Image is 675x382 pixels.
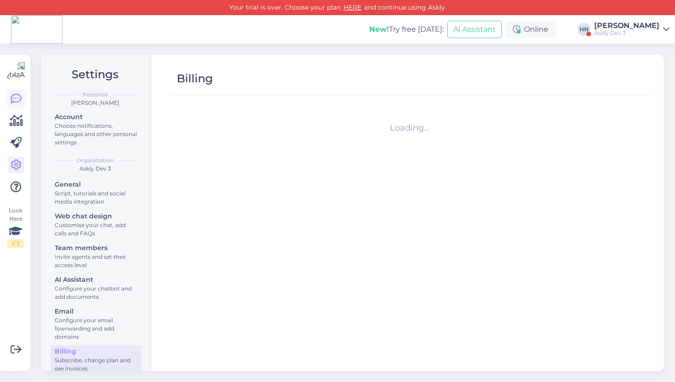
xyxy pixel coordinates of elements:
div: Billing [55,347,137,356]
div: Billing [177,70,213,87]
div: Invite agents and set their access level [55,253,137,269]
div: [PERSON_NAME] [49,99,141,107]
h2: Settings [49,66,141,83]
div: Customise your chat, add calls and FAQs [55,221,137,238]
a: GeneralScript, tutorials and social media integration [51,178,141,207]
div: Try free [DATE]: [369,24,444,35]
img: Askly Logo [7,62,25,80]
a: [PERSON_NAME]Askly Dev 3 [594,22,669,37]
div: Configure your chatbot and add documents [55,285,137,301]
a: HERE [341,3,364,11]
div: Email [55,307,137,316]
b: Personal [83,91,108,99]
a: AI AssistantConfigure your chatbot and add documents [51,274,141,302]
div: Look Here [7,206,24,248]
div: Askly Dev 3 [594,29,659,37]
div: Account [55,112,137,122]
div: General [55,180,137,189]
a: Team membersInvite agents and set their access level [51,242,141,271]
div: [PERSON_NAME] [594,22,659,29]
div: Team members [55,243,137,253]
div: Online [506,21,556,38]
div: 1 / 3 [7,239,24,248]
div: Configure your email fowrwarding and add domains [55,316,137,341]
button: AI Assistant [447,21,502,38]
a: BillingSubscribe, change plan and see invoices [51,345,141,374]
a: Web chat designCustomise your chat, add calls and FAQs [51,210,141,239]
div: Subscribe, change plan and see invoices [55,356,137,373]
a: EmailConfigure your email fowrwarding and add domains [51,305,141,342]
div: Choose notifications, languages and other personal settings [55,122,137,147]
div: Script, tutorials and social media integration [55,189,137,206]
div: Web chat design [55,211,137,221]
b: New! [369,25,389,34]
div: Loading... [174,122,646,134]
div: HN [578,23,591,36]
b: Organization [77,156,114,165]
div: AI Assistant [55,275,137,285]
div: Askly Dev 3 [49,165,141,173]
a: AccountChoose notifications, languages and other personal settings [51,111,141,148]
